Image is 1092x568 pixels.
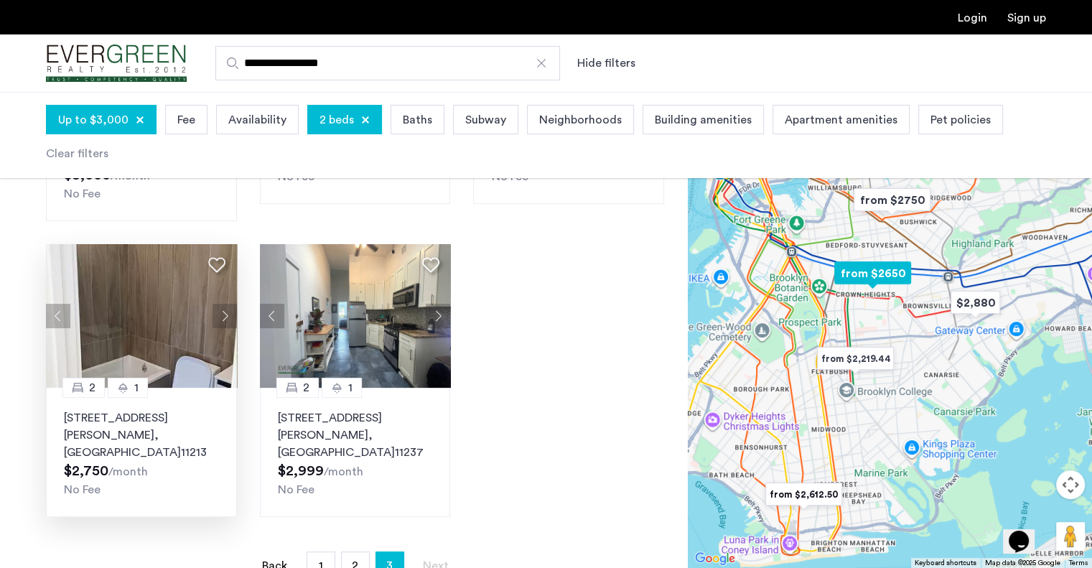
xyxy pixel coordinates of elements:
[691,549,739,568] img: Google
[1056,522,1085,551] button: Drag Pegman onto the map to open Street View
[1003,511,1049,554] iframe: chat widget
[426,304,450,328] button: Next apartment
[303,379,309,396] span: 2
[958,12,987,24] a: Login
[324,466,363,478] sub: /month
[319,111,354,129] span: 2 beds
[46,244,237,388] img: 216_638469869601764562.jpeg
[655,111,752,129] span: Building amenities
[403,111,432,129] span: Baths
[260,388,451,517] a: 21[STREET_ADDRESS][PERSON_NAME], [GEOGRAPHIC_DATA]11237No Fee
[278,464,324,478] span: $2,999
[215,46,560,80] input: Apartment Search
[177,111,195,129] span: Fee
[842,178,942,222] div: from $2750
[260,304,284,328] button: Previous apartment
[754,472,854,516] div: from $2,612.50
[89,379,95,396] span: 2
[64,484,101,495] span: No Fee
[260,244,451,388] img: 1998_638315168437659914.jpeg
[64,188,101,200] span: No Fee
[278,409,433,461] p: [STREET_ADDRESS][PERSON_NAME] 11237
[46,304,70,328] button: Previous apartment
[985,559,1060,567] span: Map data ©2025 Google
[46,37,187,90] a: Cazamio Logo
[58,111,129,129] span: Up to $3,000
[64,409,219,461] p: [STREET_ADDRESS][PERSON_NAME] 11213
[577,55,635,72] button: Show or hide filters
[213,304,237,328] button: Next apartment
[785,111,897,129] span: Apartment amenities
[278,484,314,495] span: No Fee
[64,464,108,478] span: $2,750
[108,466,148,478] sub: /month
[46,388,237,517] a: 21[STREET_ADDRESS][PERSON_NAME], [GEOGRAPHIC_DATA]11213No Fee
[806,337,905,381] div: from $2,219.44
[539,111,622,129] span: Neighborhoods
[1007,12,1046,24] a: Registration
[228,111,286,129] span: Availability
[915,558,976,568] button: Keyboard shortcuts
[465,111,506,129] span: Subway
[930,111,991,129] span: Pet policies
[823,251,923,295] div: from $2650
[348,379,353,396] span: 1
[691,549,739,568] a: Open this area in Google Maps (opens a new window)
[939,281,1012,325] div: $2,880
[46,37,187,90] img: logo
[134,379,139,396] span: 1
[1069,558,1088,568] a: Terms (opens in new tab)
[46,145,108,162] div: Clear filters
[1056,470,1085,499] button: Map camera controls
